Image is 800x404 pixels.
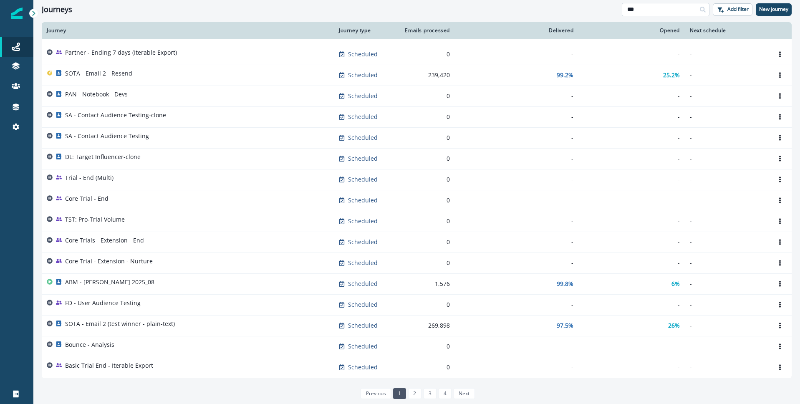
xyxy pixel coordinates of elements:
[690,113,763,121] p: -
[401,113,450,121] div: 0
[439,388,452,399] a: Page 4
[690,342,763,351] p: -
[42,65,792,86] a: SOTA - Email 2 - ResendScheduled239,42099.2%25.2%-Options
[348,113,378,121] p: Scheduled
[583,92,680,100] div: -
[401,280,450,288] div: 1,576
[690,321,763,330] p: -
[348,321,378,330] p: Scheduled
[583,113,680,121] div: -
[339,27,391,34] div: Journey type
[65,341,114,349] p: Bounce - Analysis
[42,169,792,190] a: Trial - End (Multi)Scheduled0---Options
[690,92,763,100] p: -
[690,280,763,288] p: -
[773,90,787,102] button: Options
[690,71,763,79] p: -
[756,3,792,16] button: New journey
[393,388,406,399] a: Page 1 is your current page
[348,154,378,163] p: Scheduled
[424,388,437,399] a: Page 3
[348,300,378,309] p: Scheduled
[690,27,763,34] div: Next schedule
[401,321,450,330] div: 269,898
[401,363,450,371] div: 0
[401,154,450,163] div: 0
[583,134,680,142] div: -
[583,27,680,34] div: Opened
[583,259,680,267] div: -
[557,71,573,79] p: 99.2%
[401,300,450,309] div: 0
[65,361,153,370] p: Basic Trial End - Iterable Export
[690,363,763,371] p: -
[583,196,680,205] div: -
[348,196,378,205] p: Scheduled
[454,388,474,399] a: Next page
[65,90,128,98] p: PAN - Notebook - Devs
[401,238,450,246] div: 0
[690,238,763,246] p: -
[42,357,792,378] a: Basic Trial End - Iterable ExportScheduled0---Options
[408,388,421,399] a: Page 2
[460,238,573,246] div: -
[348,50,378,58] p: Scheduled
[583,342,680,351] div: -
[65,174,114,182] p: Trial - End (Multi)
[65,278,154,286] p: ABM - [PERSON_NAME] 2025_08
[460,217,573,225] div: -
[583,217,680,225] div: -
[65,48,177,57] p: Partner - Ending 7 days (Iterable Export)
[42,232,792,252] a: Core Trials - Extension - EndScheduled0---Options
[348,342,378,351] p: Scheduled
[401,27,450,34] div: Emails processed
[460,92,573,100] div: -
[348,363,378,371] p: Scheduled
[460,175,573,184] div: -
[583,154,680,163] div: -
[583,363,680,371] div: -
[690,154,763,163] p: -
[773,48,787,61] button: Options
[690,300,763,309] p: -
[47,27,329,34] div: Journey
[65,194,109,203] p: Core Trial - End
[460,134,573,142] div: -
[42,190,792,211] a: Core Trial - EndScheduled0---Options
[65,236,144,245] p: Core Trials - Extension - End
[460,196,573,205] div: -
[690,196,763,205] p: -
[460,363,573,371] div: -
[348,280,378,288] p: Scheduled
[773,361,787,374] button: Options
[773,215,787,227] button: Options
[460,113,573,121] div: -
[358,388,474,399] ul: Pagination
[42,294,792,315] a: FD - User Audience TestingScheduled0---Options
[401,134,450,142] div: 0
[773,340,787,353] button: Options
[690,217,763,225] p: -
[42,106,792,127] a: SA - Contact Audience Testing-cloneScheduled0---Options
[348,238,378,246] p: Scheduled
[401,175,450,184] div: 0
[773,298,787,311] button: Options
[348,259,378,267] p: Scheduled
[42,273,792,294] a: ABM - [PERSON_NAME] 2025_08Scheduled1,57699.8%6%-Options
[42,315,792,336] a: SOTA - Email 2 (test winner - plain-text)Scheduled269,89897.5%26%-Options
[583,175,680,184] div: -
[401,217,450,225] div: 0
[42,127,792,148] a: SA - Contact Audience TestingScheduled0---Options
[713,3,752,16] button: Add filter
[65,320,175,328] p: SOTA - Email 2 (test winner - plain-text)
[401,196,450,205] div: 0
[42,252,792,273] a: Core Trial - Extension - NurtureScheduled0---Options
[773,278,787,290] button: Options
[65,132,149,140] p: SA - Contact Audience Testing
[773,131,787,144] button: Options
[42,44,792,65] a: Partner - Ending 7 days (Iterable Export)Scheduled0---Options
[348,217,378,225] p: Scheduled
[557,280,573,288] p: 99.8%
[690,259,763,267] p: -
[773,173,787,186] button: Options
